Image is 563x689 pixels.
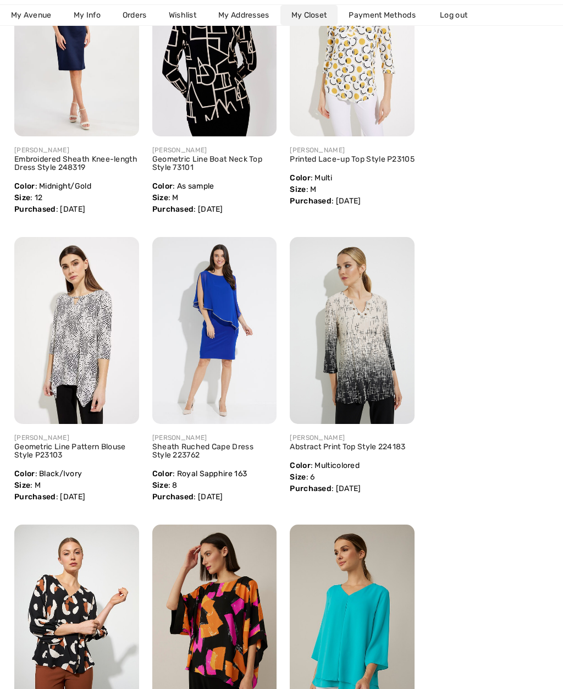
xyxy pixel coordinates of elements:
div: : Royal Sapphire 163 : 8 : [DATE] [152,443,277,503]
a: Embroidered Sheath Knee-length Dress Style 248319 [14,155,137,172]
a: My Addresses [207,5,280,25]
a: My Closet [280,5,338,25]
span: Size [152,481,168,490]
div: [PERSON_NAME] [152,433,277,443]
span: Purchased [290,196,332,206]
a: Log out [429,5,489,25]
span: My Avenue [11,9,52,21]
div: : Multi : M : [DATE] [290,155,415,207]
a: Wishlist [158,5,207,25]
span: Purchased [290,484,332,493]
a: Geometric Line Pattern Blouse Style P23103 [14,442,126,460]
a: Abstract Print Top Style 224183 [290,442,405,451]
span: Size [152,193,168,202]
span: Color [152,181,173,191]
span: Purchased [152,492,194,501]
span: Size [14,481,30,490]
div: [PERSON_NAME] [290,145,415,155]
a: Sheath Ruched Cape Dress Style 223762 [152,442,253,460]
div: : Midnight/Gold : 12 : [DATE] [14,155,139,215]
span: Purchased [14,492,56,501]
span: Color [14,469,35,478]
img: joseph-ribkoff-tops-black-sand_224183_1_15e6_search.jpg [290,237,415,424]
a: Payment Methods [338,5,427,25]
img: 1ere-avenue-tops-black-ivory_P23103_1_c361_search.jpg [14,237,139,424]
div: [PERSON_NAME] [152,145,277,155]
div: : Multicolored : 6 : [DATE] [290,443,405,494]
span: Purchased [152,205,194,214]
a: My Info [63,5,112,25]
a: Printed Lace-up Top Style P23105 [290,155,415,164]
div: [PERSON_NAME] [14,433,139,443]
span: Size [290,472,306,482]
a: Geometric Line Boat Neck Top Style 73101 [152,155,262,172]
span: Color [152,469,173,478]
div: : As sample : M : [DATE] [152,155,277,215]
div: [PERSON_NAME] [14,145,139,155]
div: [PERSON_NAME] [290,433,405,443]
span: Purchased [14,205,56,214]
span: Size [290,185,306,194]
span: Color [14,181,35,191]
span: Color [290,173,311,183]
span: Color [290,461,311,470]
img: joseph-ribkoff-dresses-jumpsuits-royal-sapphire-163_223762b1_066e_search.jpg [152,237,277,424]
span: Size [14,193,30,202]
a: Orders [112,5,158,25]
div: : Black/Ivory : M : [DATE] [14,443,139,503]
